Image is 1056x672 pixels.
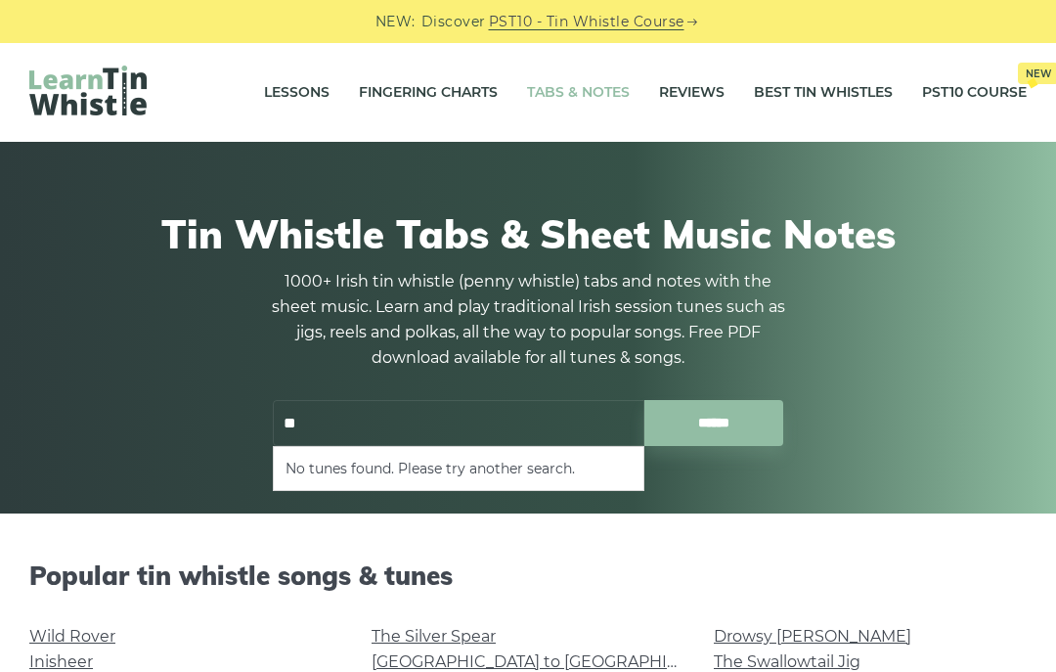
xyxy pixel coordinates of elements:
[372,627,496,646] a: The Silver Spear
[29,627,115,646] a: Wild Rover
[286,457,632,480] li: No tunes found. Please try another search.
[922,68,1027,117] a: PST10 CourseNew
[754,68,893,117] a: Best Tin Whistles
[29,652,93,671] a: Inisheer
[359,68,498,117] a: Fingering Charts
[264,68,330,117] a: Lessons
[659,68,725,117] a: Reviews
[39,210,1017,257] h1: Tin Whistle Tabs & Sheet Music Notes
[714,652,860,671] a: The Swallowtail Jig
[29,66,147,115] img: LearnTinWhistle.com
[29,560,1027,591] h2: Popular tin whistle songs & tunes
[527,68,630,117] a: Tabs & Notes
[372,652,732,671] a: [GEOGRAPHIC_DATA] to [GEOGRAPHIC_DATA]
[714,627,911,646] a: Drowsy [PERSON_NAME]
[264,269,792,371] p: 1000+ Irish tin whistle (penny whistle) tabs and notes with the sheet music. Learn and play tradi...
